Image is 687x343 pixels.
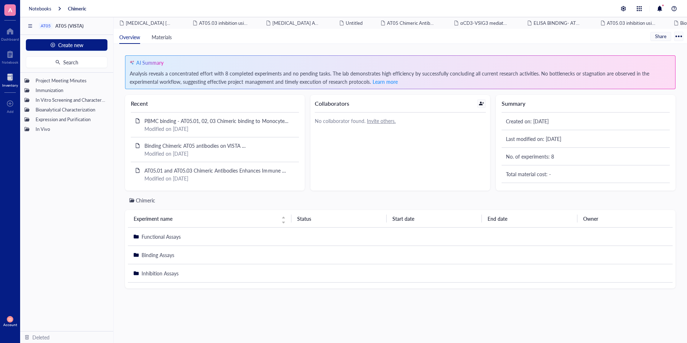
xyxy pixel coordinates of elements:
[506,170,665,178] div: Total material cost: -
[387,210,482,227] th: Start date
[41,23,51,28] div: AT05
[128,210,291,227] th: Experiment name
[655,33,667,40] span: Share
[3,323,17,327] div: Account
[7,109,14,114] div: Add
[1,37,19,41] div: Dashboard
[2,49,18,64] a: Notebook
[291,210,387,227] th: Status
[32,105,109,115] div: Bioanalytical Characterization
[144,150,295,157] div: Modified on [DATE]
[372,77,398,86] button: Learn more
[2,72,18,87] a: Inventory
[367,117,396,124] u: Invite others.
[119,33,140,41] span: Overview
[144,117,289,132] span: PBMC binding - AT05.01, 02, 03 Chimeric binding to Monocytes and T cells of PBMC
[650,32,671,41] button: Share
[134,215,277,223] span: Experiment name
[144,125,295,133] div: Modified on [DATE]
[2,83,18,87] div: Inventory
[8,317,11,321] span: SS
[577,210,673,227] th: Owner
[63,59,78,65] span: Search
[32,333,50,341] div: Deleted
[58,42,83,48] span: Create new
[506,117,665,125] div: Created on: [DATE]
[1,26,19,41] a: Dashboard
[315,99,349,108] div: Collaborators
[26,39,107,51] button: Create new
[152,33,172,41] span: Materials
[136,59,163,67] div: AI Summary
[506,135,665,143] div: Last modified on: [DATE]
[506,152,665,160] div: No. of experiments: 8
[142,270,179,277] span: Inhibition Assays
[32,85,109,95] div: Immunization
[373,78,398,85] span: Learn more
[142,233,181,240] span: Functional Assays
[55,22,84,29] span: AT05 (VISTA)
[144,167,286,190] span: AT05.01 and AT05.03 Chimeric Antibodies Enhances Immune Response by Increasing Releases of IFN-γ,...
[29,5,51,12] a: Notebooks
[8,5,12,14] span: A
[26,56,107,68] button: Search
[144,174,295,182] div: Modified on [DATE]
[32,124,109,134] div: In Vivo
[131,99,299,108] div: Recent
[482,210,577,227] th: End date
[136,196,155,204] div: Chimeric
[32,95,109,105] div: In Vitro Screening and Characterization
[142,251,174,259] span: Binding Assays
[502,99,670,108] div: Summary
[315,117,486,125] div: No collaborator found.
[32,114,109,124] div: Expression and Purification
[68,5,86,12] a: Chimeric
[2,60,18,64] div: Notebook
[130,69,671,86] div: Analysis reveals a concentrated effort with 8 completed experiments and no pending tasks. The lab...
[32,76,109,86] div: Project Meeting Minutes
[144,142,246,157] span: Binding Chimeric AT05 antibodies on VISTA Transfected [MEDICAL_DATA] cells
